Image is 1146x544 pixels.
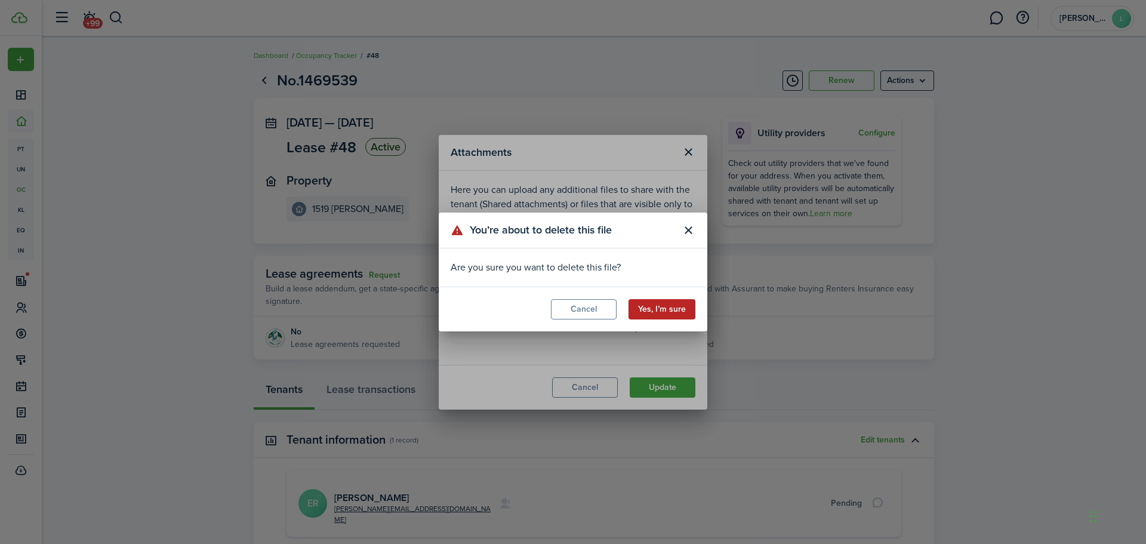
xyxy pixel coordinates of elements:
button: Yes, I’m sure [629,299,695,319]
iframe: Chat Widget [947,415,1146,544]
div: Drag [1090,499,1097,534]
span: You’re about to delete this file [470,222,612,238]
button: Close modal [678,220,698,241]
div: Are you sure you want to delete this file? [451,260,695,275]
button: Cancel [551,299,617,319]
